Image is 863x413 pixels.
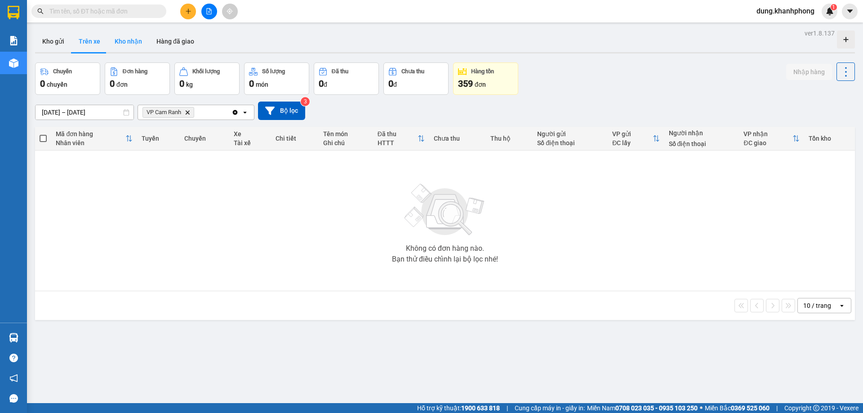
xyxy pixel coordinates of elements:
th: Toggle SortBy [51,127,137,151]
span: file-add [206,8,212,14]
span: Cung cấp máy in - giấy in: [515,403,585,413]
div: Người gửi [537,130,603,138]
input: Selected VP Cam Ranh. [196,108,197,117]
button: file-add [201,4,217,19]
span: dung.khanhphong [749,5,822,17]
img: icon-new-feature [826,7,834,15]
span: 0 [110,78,115,89]
div: VP gửi [612,130,652,138]
img: warehouse-icon [9,58,18,68]
svg: Clear all [231,109,239,116]
th: Toggle SortBy [608,127,664,151]
span: 0 [249,78,254,89]
button: caret-down [842,4,858,19]
div: Chuyến [53,68,72,75]
strong: 0708 023 035 - 0935 103 250 [615,404,698,412]
div: HTTT [378,139,418,147]
div: Không có đơn hàng nào. [406,245,484,252]
strong: 0369 525 060 [731,404,770,412]
button: plus [180,4,196,19]
span: | [507,403,508,413]
span: món [256,81,268,88]
input: Select a date range. [36,105,133,120]
div: Tạo kho hàng mới [837,31,855,49]
div: Nhân viên [56,139,125,147]
span: đ [324,81,327,88]
span: caret-down [846,7,854,15]
div: Số điện thoại [669,140,735,147]
svg: open [838,302,845,309]
span: 359 [458,78,473,89]
div: Chi tiết [276,135,314,142]
span: chuyến [47,81,67,88]
div: Tên món [323,130,369,138]
button: Chuyến0chuyến [35,62,100,95]
span: aim [227,8,233,14]
img: warehouse-icon [9,333,18,342]
span: ⚪️ [700,406,703,410]
span: 0 [40,78,45,89]
div: Thu hộ [490,135,529,142]
div: Tài xế [234,139,267,147]
img: svg+xml;base64,PHN2ZyBjbGFzcz0ibGlzdC1wbHVnX19zdmciIHhtbG5zPSJodHRwOi8vd3d3LnczLm9yZy8yMDAwL3N2Zy... [400,178,490,241]
span: đơn [116,81,128,88]
div: Chưa thu [434,135,481,142]
img: solution-icon [9,36,18,45]
span: 1 [832,4,835,10]
th: Toggle SortBy [739,127,804,151]
span: plus [185,8,191,14]
span: kg [186,81,193,88]
button: aim [222,4,238,19]
button: Kho gửi [35,31,71,52]
span: Miền Nam [587,403,698,413]
span: VP Cam Ranh [147,109,181,116]
div: Bạn thử điều chỉnh lại bộ lọc nhé! [392,256,498,263]
button: Khối lượng0kg [174,62,240,95]
div: Đã thu [378,130,418,138]
button: Kho nhận [107,31,149,52]
span: 0 [319,78,324,89]
div: Tồn kho [809,135,850,142]
span: | [776,403,778,413]
svg: open [241,109,249,116]
div: Số lượng [262,68,285,75]
button: Hàng tồn359đơn [453,62,518,95]
sup: 1 [831,4,837,10]
span: Hỗ trợ kỹ thuật: [417,403,500,413]
span: 0 [179,78,184,89]
button: Chưa thu0đ [383,62,449,95]
div: ver 1.8.137 [805,28,835,38]
span: VP Cam Ranh, close by backspace [142,107,194,118]
div: Chưa thu [401,68,424,75]
span: notification [9,374,18,382]
div: Hàng tồn [471,68,494,75]
button: Đã thu0đ [314,62,379,95]
div: Mã đơn hàng [56,130,125,138]
button: Nhập hàng [786,64,832,80]
span: 0 [388,78,393,89]
div: ĐC lấy [612,139,652,147]
button: Đơn hàng0đơn [105,62,170,95]
button: Bộ lọc [258,102,305,120]
button: Trên xe [71,31,107,52]
span: search [37,8,44,14]
div: VP nhận [743,130,792,138]
th: Toggle SortBy [373,127,430,151]
span: message [9,394,18,403]
div: ĐC giao [743,139,792,147]
div: Đơn hàng [123,68,147,75]
span: question-circle [9,354,18,362]
span: đ [393,81,397,88]
div: Đã thu [332,68,348,75]
strong: 1900 633 818 [461,404,500,412]
input: Tìm tên, số ĐT hoặc mã đơn [49,6,156,16]
sup: 3 [301,97,310,106]
div: Khối lượng [192,68,220,75]
span: đơn [475,81,486,88]
button: Số lượng0món [244,62,309,95]
div: Xe [234,130,267,138]
span: Miền Bắc [705,403,770,413]
button: Hàng đã giao [149,31,201,52]
span: copyright [813,405,819,411]
div: 10 / trang [803,301,831,310]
